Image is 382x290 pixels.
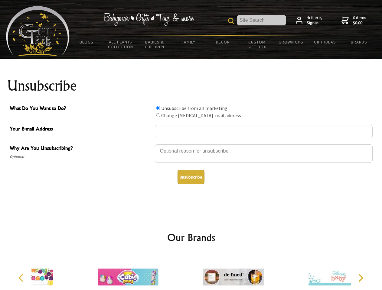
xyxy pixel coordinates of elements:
[353,20,366,26] strong: $0.00
[172,36,206,48] a: Family
[274,36,308,48] a: Grown Ups
[138,36,172,53] a: Babies & Children
[12,230,370,245] h2: Our Brands
[161,105,227,111] label: Unsubscribe from all marketing
[156,113,160,117] input: What Do You Want to Do?
[155,144,373,163] textarea: Why Are You Unsubscribing?
[7,79,375,93] h1: Unsubscribe
[354,271,367,285] button: Next
[10,125,152,134] span: Your E-mail Address
[178,170,204,184] button: Unsubscribe
[10,153,152,160] span: Optional
[70,36,104,48] a: BLOGS
[206,36,240,48] a: Decor
[6,6,70,56] img: Babyware - Gifts - Toys and more...
[228,18,234,24] img: product search
[307,20,322,26] strong: Sign in
[104,36,138,53] a: All Plants Collection
[156,106,160,110] input: What Do You Want to Do?
[237,15,286,25] input: Site Search
[10,105,152,113] span: What Do You Want to Do?
[296,15,322,26] a: Hi there,Sign in
[240,36,274,53] a: Custom Gift Box
[155,125,373,138] input: Your E-mail Address
[342,36,376,48] a: Brands
[353,15,366,26] span: 0 items
[15,271,28,285] button: Previous
[307,15,322,26] span: Hi there,
[161,112,241,118] label: Change [MEDICAL_DATA]-mail address
[341,15,366,26] a: 0 items$0.00
[10,144,152,153] span: Why Are You Unsubscribing?
[103,13,194,26] img: Babywear - Gifts - Toys & more
[308,36,342,48] a: Gift Ideas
